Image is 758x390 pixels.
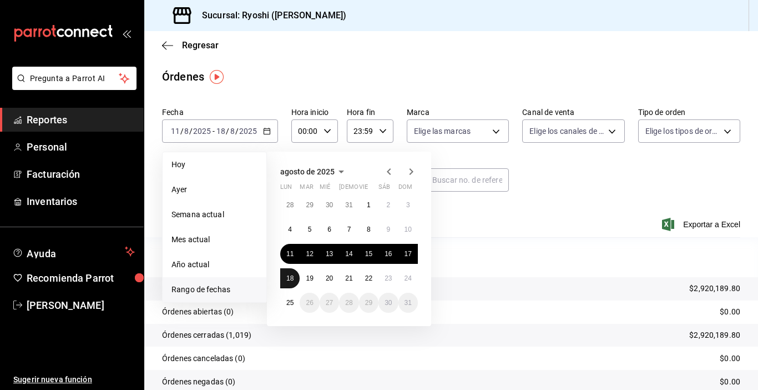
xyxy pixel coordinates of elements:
button: 23 de agosto de 2025 [378,268,398,288]
span: Reportes [27,112,135,127]
button: 4 de agosto de 2025 [280,219,300,239]
abbr: 5 de agosto de 2025 [308,226,312,233]
p: Órdenes canceladas (0) [162,353,245,364]
button: 31 de agosto de 2025 [398,293,418,313]
span: Elige las marcas [414,126,471,137]
abbr: 31 de julio de 2025 [345,201,352,209]
button: 29 de agosto de 2025 [359,293,378,313]
span: / [180,127,184,136]
button: 29 de julio de 2025 [300,195,319,215]
button: 27 de agosto de 2025 [320,293,339,313]
abbr: 23 de agosto de 2025 [385,274,392,282]
span: Año actual [171,259,257,271]
abbr: 10 de agosto de 2025 [405,226,412,233]
span: Inventarios [27,194,135,209]
p: Órdenes cerradas (1,019) [162,329,251,341]
abbr: 6 de agosto de 2025 [327,226,331,233]
abbr: 25 de agosto de 2025 [286,299,294,307]
abbr: 3 de agosto de 2025 [406,201,410,209]
button: 28 de julio de 2025 [280,195,300,215]
span: / [189,127,193,136]
p: $0.00 [720,353,740,364]
label: Marca [407,108,509,116]
p: Órdenes abiertas (0) [162,306,234,318]
button: 12 de agosto de 2025 [300,244,319,264]
span: Mes actual [171,234,257,246]
button: 19 de agosto de 2025 [300,268,319,288]
abbr: miércoles [320,183,330,195]
input: -- [230,127,235,136]
span: Recomienda Parrot [27,271,135,286]
abbr: domingo [398,183,412,195]
abbr: sábado [378,183,390,195]
button: 6 de agosto de 2025 [320,219,339,239]
span: Hoy [171,159,257,171]
abbr: 29 de agosto de 2025 [365,299,372,307]
input: -- [216,127,226,136]
abbr: 11 de agosto de 2025 [286,250,294,258]
abbr: 30 de julio de 2025 [326,201,333,209]
abbr: 18 de agosto de 2025 [286,274,294,282]
button: 30 de julio de 2025 [320,195,339,215]
span: [PERSON_NAME] [27,298,135,313]
span: Personal [27,139,135,154]
abbr: 27 de agosto de 2025 [326,299,333,307]
span: Regresar [182,40,219,51]
p: $0.00 [720,376,740,388]
abbr: 28 de julio de 2025 [286,201,294,209]
button: Tooltip marker [210,70,224,84]
abbr: martes [300,183,313,195]
label: Tipo de orden [638,108,740,116]
abbr: 4 de agosto de 2025 [288,226,292,233]
button: 8 de agosto de 2025 [359,219,378,239]
label: Hora fin [347,108,393,116]
abbr: 30 de agosto de 2025 [385,299,392,307]
abbr: 16 de agosto de 2025 [385,250,392,258]
span: Facturación [27,167,135,182]
span: Ayuda [27,245,120,258]
abbr: 7 de agosto de 2025 [347,226,351,233]
button: 26 de agosto de 2025 [300,293,319,313]
button: 15 de agosto de 2025 [359,244,378,264]
button: 24 de agosto de 2025 [398,268,418,288]
h3: Sucursal: Ryoshi ([PERSON_NAME]) [193,9,346,22]
button: 30 de agosto de 2025 [378,293,398,313]
label: Canal de venta [522,108,624,116]
span: - [213,127,215,136]
a: Pregunta a Parrot AI [8,81,137,92]
input: ---- [193,127,211,136]
abbr: 12 de agosto de 2025 [306,250,313,258]
abbr: 1 de agosto de 2025 [367,201,371,209]
abbr: 15 de agosto de 2025 [365,250,372,258]
span: agosto de 2025 [280,167,335,176]
span: / [226,127,229,136]
button: 10 de agosto de 2025 [398,219,418,239]
span: Elige los canales de venta [529,126,604,137]
abbr: 13 de agosto de 2025 [326,250,333,258]
button: 22 de agosto de 2025 [359,268,378,288]
button: 28 de agosto de 2025 [339,293,358,313]
button: 7 de agosto de 2025 [339,219,358,239]
button: Regresar [162,40,219,51]
span: Sugerir nueva función [13,374,135,386]
abbr: 26 de agosto de 2025 [306,299,313,307]
abbr: lunes [280,183,292,195]
abbr: 22 de agosto de 2025 [365,274,372,282]
input: -- [184,127,189,136]
abbr: 28 de agosto de 2025 [345,299,352,307]
p: $0.00 [720,306,740,318]
span: Pregunta a Parrot AI [30,73,119,84]
abbr: jueves [339,183,405,195]
button: Exportar a Excel [664,218,740,231]
button: open_drawer_menu [122,29,131,38]
button: 17 de agosto de 2025 [398,244,418,264]
abbr: 29 de julio de 2025 [306,201,313,209]
label: Fecha [162,108,278,116]
span: Elige los tipos de orden [645,126,720,137]
button: 5 de agosto de 2025 [300,219,319,239]
button: 14 de agosto de 2025 [339,244,358,264]
button: 16 de agosto de 2025 [378,244,398,264]
div: Órdenes [162,68,204,85]
button: 18 de agosto de 2025 [280,268,300,288]
abbr: viernes [359,183,368,195]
